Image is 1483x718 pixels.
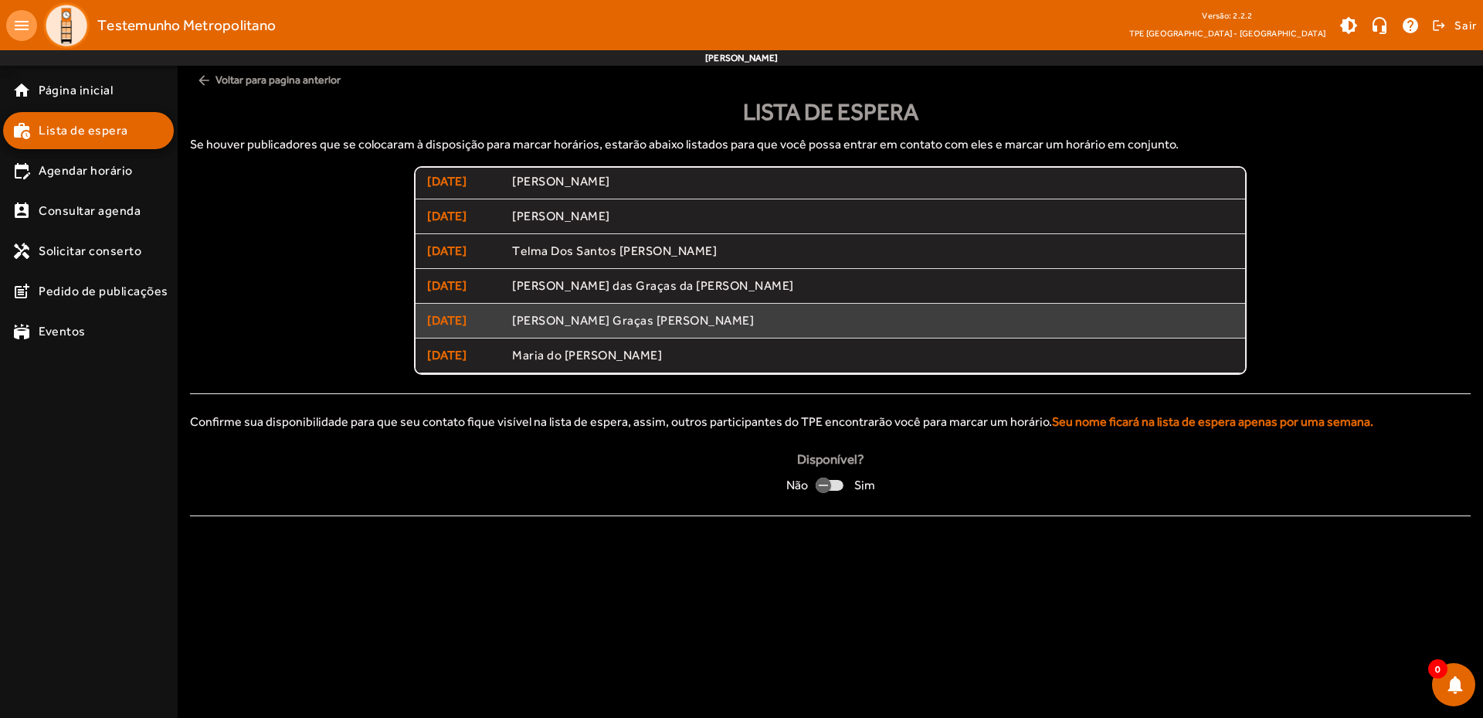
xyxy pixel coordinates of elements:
mat-icon: perm_contact_calendar [12,202,31,220]
span: Pedido de publicações [39,282,168,301]
span: Agendar horário [39,162,133,180]
a: Testemunho Metropolitano [37,2,276,49]
mat-icon: arrow_back [196,73,212,88]
span: [DATE] [427,207,501,226]
span: [DATE] [427,346,501,365]
p: Se houver publicadores que se colocaram à disposição para marcar horários, estarão abaixo listado... [190,135,1471,154]
span: Consultar agenda [39,202,141,220]
span: [PERSON_NAME] das Graças da [PERSON_NAME] [512,278,1234,294]
span: Eventos [39,322,86,341]
span: TPE [GEOGRAPHIC_DATA] - [GEOGRAPHIC_DATA] [1129,26,1325,41]
span: Testemunho Metropolitano [97,13,276,38]
span: Voltar para pagina anterior [190,66,1471,94]
div: Lista de espera [190,94,1471,129]
mat-icon: handyman [12,242,31,260]
div: Confirme sua disponibilidade para que seu contato fique visível na lista de espera, assim, outros... [190,413,1471,431]
span: Sair [1454,13,1477,38]
span: Solicitar conserto [39,242,141,260]
span: Sim [854,476,875,495]
mat-icon: work_history [12,121,31,140]
mat-icon: edit_calendar [12,162,31,180]
span: Página inicial [39,81,113,100]
strong: Seu nome ficará na lista de espera apenas por uma semana. [1052,414,1373,429]
button: Sair [1430,14,1477,37]
strong: Disponível? [797,450,864,470]
mat-icon: home [12,81,31,100]
span: Lista de espera [39,121,128,140]
span: [PERSON_NAME] Graças [PERSON_NAME] [512,313,1234,329]
span: 0 [1428,659,1447,679]
span: [PERSON_NAME] [512,174,1234,190]
span: Telma Dos Santos [PERSON_NAME] [512,243,1234,260]
img: Logo TPE [43,2,90,49]
span: [DATE] [427,242,501,260]
span: [DATE] [427,311,501,330]
span: [PERSON_NAME] [512,209,1234,225]
div: Versão: 2.2.2 [1129,6,1325,26]
mat-icon: post_add [12,282,31,301]
span: [DATE] [427,172,501,191]
span: Maria do [PERSON_NAME] [512,348,1234,364]
span: Não [786,476,808,495]
span: [DATE] [427,277,501,295]
mat-icon: stadium [12,322,31,341]
mat-icon: menu [6,10,37,41]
